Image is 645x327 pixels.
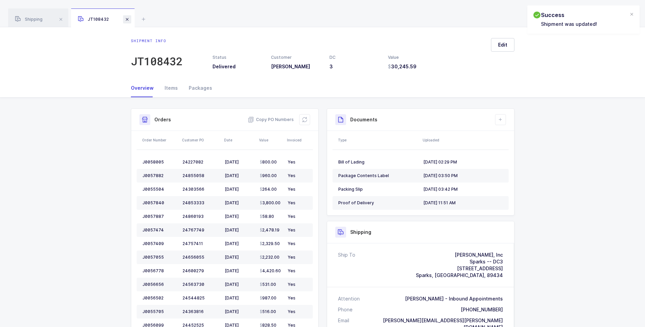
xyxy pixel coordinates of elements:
span: Yes [288,173,295,178]
div: Items [159,79,183,97]
div: Shipment info [131,38,183,44]
span: 3,800.00 [260,200,281,206]
div: [DATE] [225,309,254,314]
span: JT108432 [78,17,109,22]
div: Date [224,137,255,143]
span: Yes [288,295,295,300]
span: 531.00 [260,282,276,287]
div: DC [329,54,380,61]
div: [DATE] [225,255,254,260]
div: Phone [338,306,353,313]
div: Type [338,137,419,143]
div: [PERSON_NAME], Inc [416,252,503,258]
div: [DATE] [225,200,254,206]
button: Copy PO Numbers [248,116,294,123]
h3: Documents [350,116,377,123]
div: Bill of Lading [338,159,418,165]
div: J0057055 [142,255,177,260]
span: 30,245.59 [388,63,417,70]
span: 4,420.60 [260,268,281,274]
span: Edit [498,41,507,48]
span: 516.00 [260,309,276,314]
span: Yes [288,159,295,165]
div: 24757411 [183,241,219,246]
div: Uploaded [423,137,507,143]
div: Customer PO [182,137,220,143]
span: Shipping [15,17,43,22]
div: J0057409 [142,241,177,246]
span: Sparks, [GEOGRAPHIC_DATA], 89434 [416,272,503,278]
div: [PERSON_NAME] - Inbound Appointments [405,295,503,302]
div: [DATE] [225,173,254,178]
span: Yes [288,309,295,314]
div: [DATE] [225,159,254,165]
div: J0056778 [142,268,177,274]
div: 24656055 [183,255,219,260]
span: Yes [288,268,295,273]
div: 24860193 [183,214,219,219]
button: Edit [491,38,514,52]
span: 960.00 [260,173,277,178]
div: 24853333 [183,200,219,206]
div: Attention [338,295,360,302]
span: Yes [288,227,295,233]
div: [DATE] [225,241,254,246]
h3: Shipping [350,229,371,236]
div: 24563730 [183,282,219,287]
div: [PHONE_NUMBER] [461,306,503,313]
div: Package Contents Label [338,173,418,178]
span: 800.00 [260,159,277,165]
div: [DATE] 03:50 PM [423,173,503,178]
span: Yes [288,187,295,192]
div: Value [388,54,438,61]
div: 24600279 [183,268,219,274]
span: 2,329.50 [260,241,280,246]
div: 24855058 [183,173,219,178]
span: 2,232.00 [260,255,279,260]
div: J0057887 [142,214,177,219]
div: J0057882 [142,173,177,178]
div: Ship To [338,252,355,279]
div: J0055705 [142,309,177,314]
div: 24303566 [183,187,219,192]
div: Value [259,137,283,143]
h3: Orders [154,116,171,123]
div: Sparks -- DC3 [416,258,503,265]
div: [STREET_ADDRESS] [416,265,503,272]
div: [DATE] [225,282,254,287]
div: Packing Slip [338,187,418,192]
div: J0055504 [142,187,177,192]
h3: 3 [329,63,380,70]
span: 264.00 [260,187,277,192]
div: Overview [131,79,159,97]
h3: Delivered [213,63,263,70]
div: 24767749 [183,227,219,233]
div: J0056502 [142,295,177,301]
div: [DATE] [225,214,254,219]
div: J0057840 [142,200,177,206]
div: 24227082 [183,159,219,165]
span: 2,478.19 [260,227,279,233]
div: Invoiced [287,137,311,143]
div: J0056656 [142,282,177,287]
h3: [PERSON_NAME] [271,63,321,70]
div: Status [213,54,263,61]
div: [DATE] [225,187,254,192]
div: Proof of Delivery [338,200,418,206]
div: [DATE] [225,295,254,301]
span: 58.80 [260,214,274,219]
span: Yes [288,241,295,246]
div: [DATE] [225,227,254,233]
div: 24544825 [183,295,219,301]
p: Shipment was updated! [541,20,597,28]
div: [DATE] 02:29 PM [423,159,503,165]
div: J0058005 [142,159,177,165]
span: 987.00 [260,295,276,301]
div: Packages [183,79,212,97]
div: Order Number [142,137,178,143]
span: Yes [288,282,295,287]
span: Yes [288,214,295,219]
div: Customer [271,54,321,61]
span: Yes [288,255,295,260]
